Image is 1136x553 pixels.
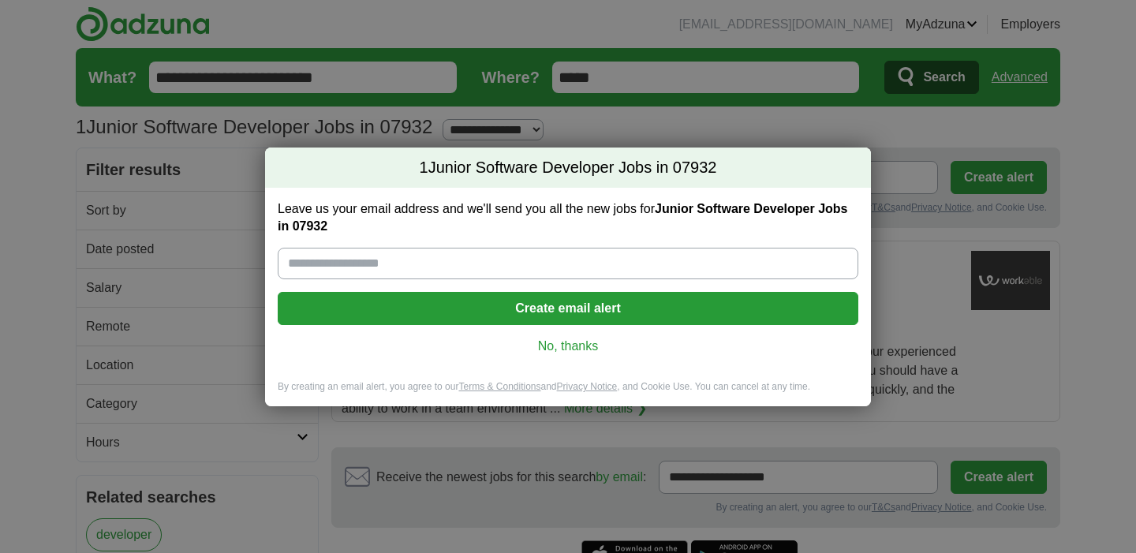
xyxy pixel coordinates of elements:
[265,148,871,189] h2: Junior Software Developer Jobs in 07932
[458,381,540,392] a: Terms & Conditions
[278,292,858,325] button: Create email alert
[265,380,871,406] div: By creating an email alert, you agree to our and , and Cookie Use. You can cancel at any time.
[420,157,428,179] span: 1
[278,200,858,235] label: Leave us your email address and we'll send you all the new jobs for
[278,202,848,233] strong: Junior Software Developer Jobs in 07932
[290,338,846,355] a: No, thanks
[557,381,618,392] a: Privacy Notice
